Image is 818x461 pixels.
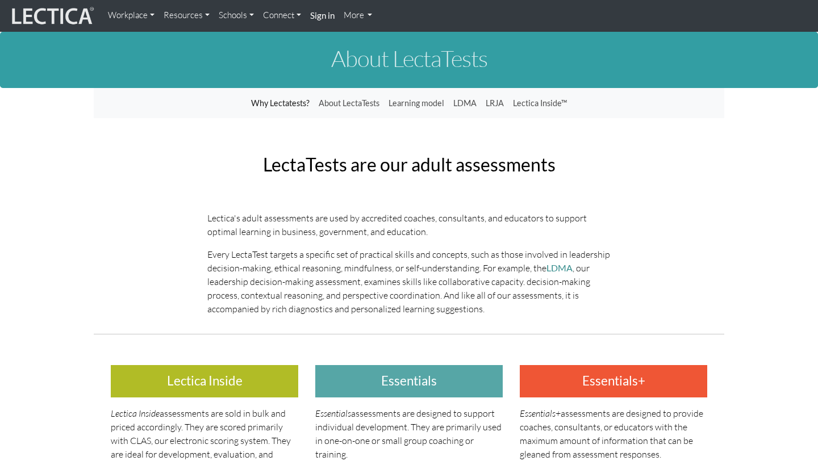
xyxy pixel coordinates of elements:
a: Lectica Inside™ [508,93,571,114]
p: Every LectaTest targets a specific set of practical skills and concepts, such as those involved i... [207,248,611,316]
a: More [339,5,377,27]
a: LDMA [449,93,481,114]
a: Schools [214,5,258,27]
em: Essentials+ [520,408,561,419]
h2: LectaTests are our adult assessments [207,154,611,174]
em: Lectica Inside [111,408,160,419]
a: Connect [258,5,306,27]
a: About LectaTests [314,93,384,114]
p: assessments are designed to support individual development. They are primarily used in one-on-one... [315,406,503,461]
a: LRJA [481,93,508,114]
a: Sign in [306,5,339,27]
p: assessments are designed to provide coaches, consultants, or educators with the maximum amount of... [520,406,707,461]
a: LDMA [546,262,573,273]
strong: Sign in [310,10,335,20]
p: Lectica's adult assessments are used by accredited coaches, consultants, and educators to support... [207,211,611,238]
h1: About LectaTests [94,46,724,71]
em: Essentials [315,408,351,419]
a: Why Lectatests? [247,93,314,114]
h3: Essentials [315,365,503,397]
a: Workplace [103,5,159,27]
img: lecticalive [9,5,94,27]
a: Learning model [384,93,449,114]
h3: Essentials+ [520,365,707,397]
h3: Lectica Inside [111,365,298,397]
a: Resources [159,5,214,27]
